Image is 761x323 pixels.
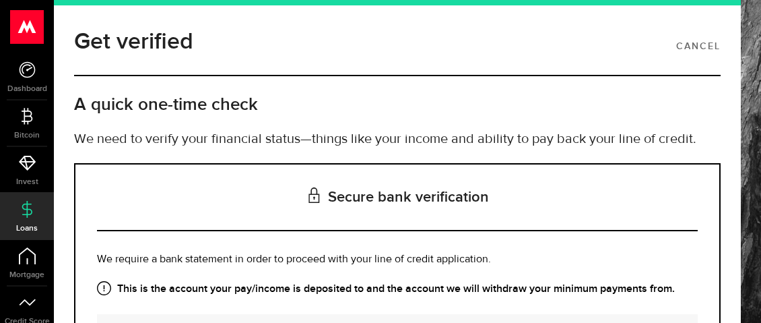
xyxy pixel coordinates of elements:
h3: Secure bank verification [97,165,698,231]
h1: Get verified [74,24,193,59]
p: We need to verify your financial status—things like your income and ability to pay back your line... [74,129,721,150]
a: Cancel [676,35,721,58]
span: We require a bank statement in order to proceed with your line of credit application. [97,254,491,265]
button: Open LiveChat chat widget [11,5,51,46]
h2: A quick one-time check [74,94,721,116]
strong: This is the account your pay/income is deposited to and the account we will withdraw your minimum... [97,281,698,297]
